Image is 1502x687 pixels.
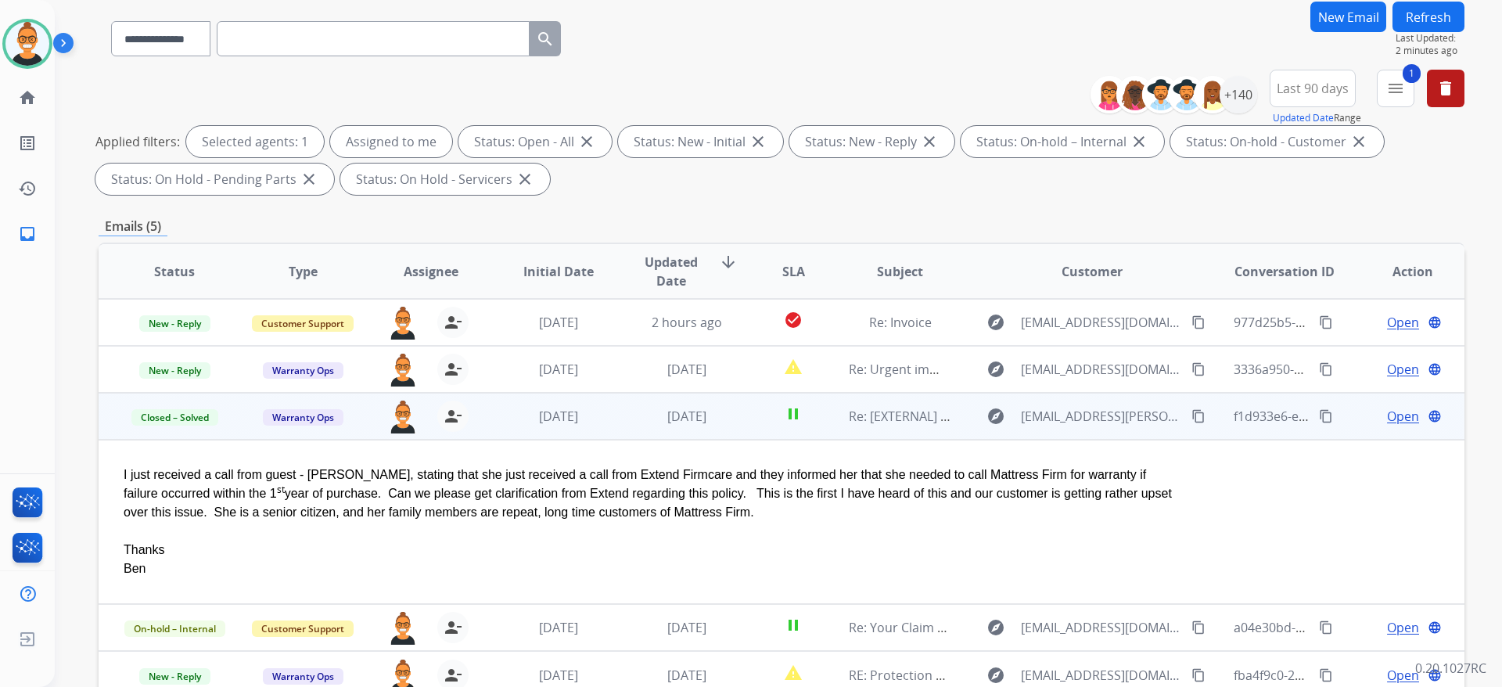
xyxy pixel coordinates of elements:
span: Range [1273,111,1361,124]
span: New - Reply [139,668,210,685]
div: Assigned to me [330,126,452,157]
div: Status: New - Reply [789,126,954,157]
span: [EMAIL_ADDRESS][DOMAIN_NAME] [1021,666,1182,685]
span: [DATE] [667,619,706,636]
mat-icon: content_copy [1319,409,1333,423]
span: Open [1387,666,1419,685]
sup: st [277,483,285,496]
span: a04e30bd-0d37-4de9-b30f-2d2f4d8bb2d1 [1234,619,1476,636]
mat-icon: language [1428,362,1442,376]
mat-icon: close [577,132,596,151]
div: I just received a call from guest - [PERSON_NAME], stating that she just received a call from Ext... [124,466,1184,522]
span: [DATE] [539,667,578,684]
mat-icon: search [536,30,555,49]
span: 977d25b5-ff53-4f9f-bb58-5188b3d3e4ef [1234,314,1464,331]
th: Action [1336,244,1464,299]
mat-icon: arrow_downward [719,253,738,272]
mat-icon: content_copy [1319,362,1333,376]
mat-icon: home [18,88,37,107]
mat-icon: explore [986,618,1005,637]
p: Emails (5) [99,217,167,236]
mat-icon: explore [986,407,1005,426]
span: [DATE] [539,314,578,331]
span: Subject [877,262,923,281]
mat-icon: content_copy [1191,620,1206,635]
span: Type [289,262,318,281]
div: Status: On-hold – Internal [961,126,1164,157]
mat-icon: explore [986,666,1005,685]
span: Initial Date [523,262,594,281]
span: f1d933e6-e38c-4425-9841-f9c765134804 [1234,408,1468,425]
mat-icon: pause [784,616,803,635]
span: Open [1387,313,1419,332]
mat-icon: person_remove [444,618,462,637]
mat-icon: person_remove [444,407,462,426]
mat-icon: content_copy [1191,362,1206,376]
button: Refresh [1392,2,1464,32]
span: Customer [1062,262,1123,281]
mat-icon: content_copy [1319,668,1333,682]
span: Status [154,262,195,281]
span: 3336a950-9fc6-42ea-a2b0-b4539926f2d6 [1234,361,1470,378]
div: Status: New - Initial [618,126,783,157]
mat-icon: content_copy [1191,668,1206,682]
span: Re: Invoice [869,314,932,331]
mat-icon: report_problem [784,664,803,682]
span: [DATE] [539,619,578,636]
span: [DATE] [539,408,578,425]
button: 1 [1377,70,1414,107]
img: avatar [5,22,49,66]
div: Thanks [124,541,1184,559]
span: Customer Support [252,315,354,332]
span: Last Updated: [1396,32,1464,45]
span: Updated Date [636,253,707,290]
span: On-hold – Internal [124,620,225,637]
span: Re: Your Claim with Extend-ERROR MSG LINK NOT WORKING [849,619,1201,636]
div: Selected agents: 1 [186,126,324,157]
span: Warranty Ops [263,668,343,685]
span: Warranty Ops [263,362,343,379]
img: agent-avatar [387,354,419,387]
mat-icon: close [749,132,767,151]
div: Status: On Hold - Servicers [340,164,550,195]
mat-icon: list_alt [18,134,37,153]
p: 0.20.1027RC [1415,659,1486,678]
mat-icon: close [920,132,939,151]
div: +140 [1220,76,1257,113]
span: Assignee [404,262,458,281]
mat-icon: report_problem [784,358,803,376]
mat-icon: content_copy [1319,620,1333,635]
div: Status: On Hold - Pending Parts [95,164,334,195]
span: Re: [EXTERNAL] RE: 59825091002-131001 [PERSON_NAME] Firm Care [849,408,1245,425]
span: [DATE] [667,408,706,425]
p: Applied filters: [95,132,180,151]
span: New - Reply [139,315,210,332]
mat-icon: content_copy [1319,315,1333,329]
span: Open [1387,618,1419,637]
mat-icon: person_remove [444,313,462,332]
span: [EMAIL_ADDRESS][DOMAIN_NAME] [1021,360,1182,379]
img: agent-avatar [387,612,419,645]
span: Warranty Ops [263,409,343,426]
span: [DATE] [667,361,706,378]
img: agent-avatar [387,307,419,340]
span: Conversation ID [1234,262,1335,281]
span: 1 [1403,64,1421,83]
span: Open [1387,360,1419,379]
mat-icon: menu [1386,79,1405,98]
span: [EMAIL_ADDRESS][PERSON_NAME][DOMAIN_NAME] [1021,407,1182,426]
span: Customer Support [252,620,354,637]
span: New - Reply [139,362,210,379]
mat-icon: language [1428,409,1442,423]
mat-icon: inbox [18,225,37,243]
mat-icon: close [516,170,534,189]
div: Ben [124,559,1184,578]
span: SLA [782,262,805,281]
mat-icon: person_remove [444,666,462,685]
span: [DATE] [539,361,578,378]
mat-icon: check_circle [784,311,803,329]
span: [EMAIL_ADDRESS][DOMAIN_NAME] [1021,313,1182,332]
span: 2 minutes ago [1396,45,1464,57]
mat-icon: language [1428,315,1442,329]
mat-icon: close [1349,132,1368,151]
